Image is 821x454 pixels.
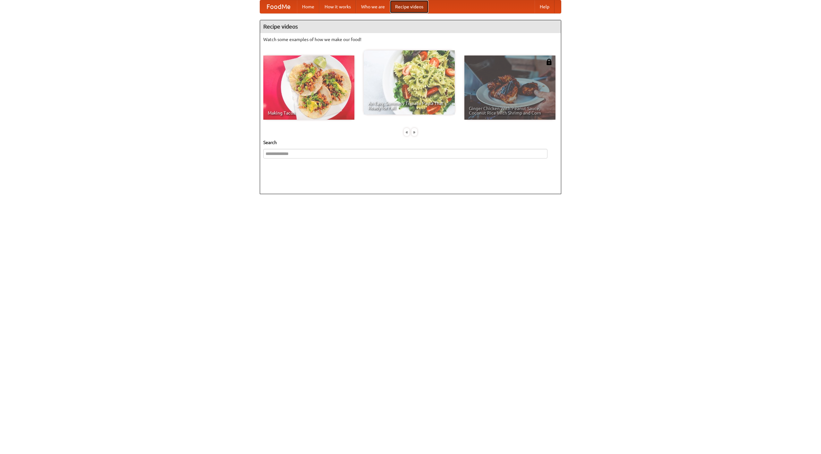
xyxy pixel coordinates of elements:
h4: Recipe videos [260,20,561,33]
img: 483408.png [546,59,552,65]
div: « [404,128,410,136]
h5: Search [263,139,558,146]
p: Watch some examples of how we make our food! [263,36,558,43]
a: An Easy, Summery Tomato Pasta That's Ready for Fall [364,50,455,115]
span: Making Tacos [268,111,350,115]
span: An Easy, Summery Tomato Pasta That's Ready for Fall [368,101,450,110]
a: Who we are [356,0,390,13]
a: Making Tacos [263,56,354,120]
a: FoodMe [260,0,297,13]
a: Help [535,0,554,13]
a: Recipe videos [390,0,428,13]
div: » [411,128,417,136]
a: How it works [319,0,356,13]
a: Home [297,0,319,13]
